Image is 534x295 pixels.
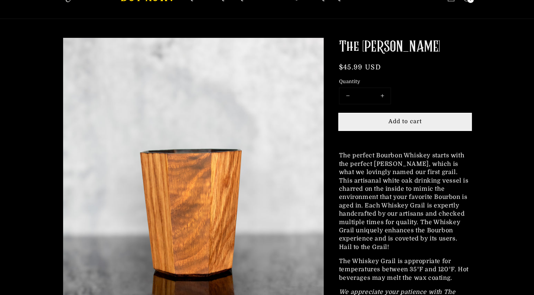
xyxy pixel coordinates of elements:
[339,63,381,71] span: $45.99 USD
[388,118,422,125] span: Add to cart
[339,114,471,130] button: Add to cart
[339,37,471,57] h1: The [PERSON_NAME]
[339,151,471,251] p: The perfect Bourbon Whiskey starts with the perfect [PERSON_NAME], which is what we lovingly name...
[339,258,469,281] span: The Whiskey Grail is appropriate for temperatures between 35°F and 120°F. Hot beverages may melt ...
[339,78,471,85] label: Quantity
